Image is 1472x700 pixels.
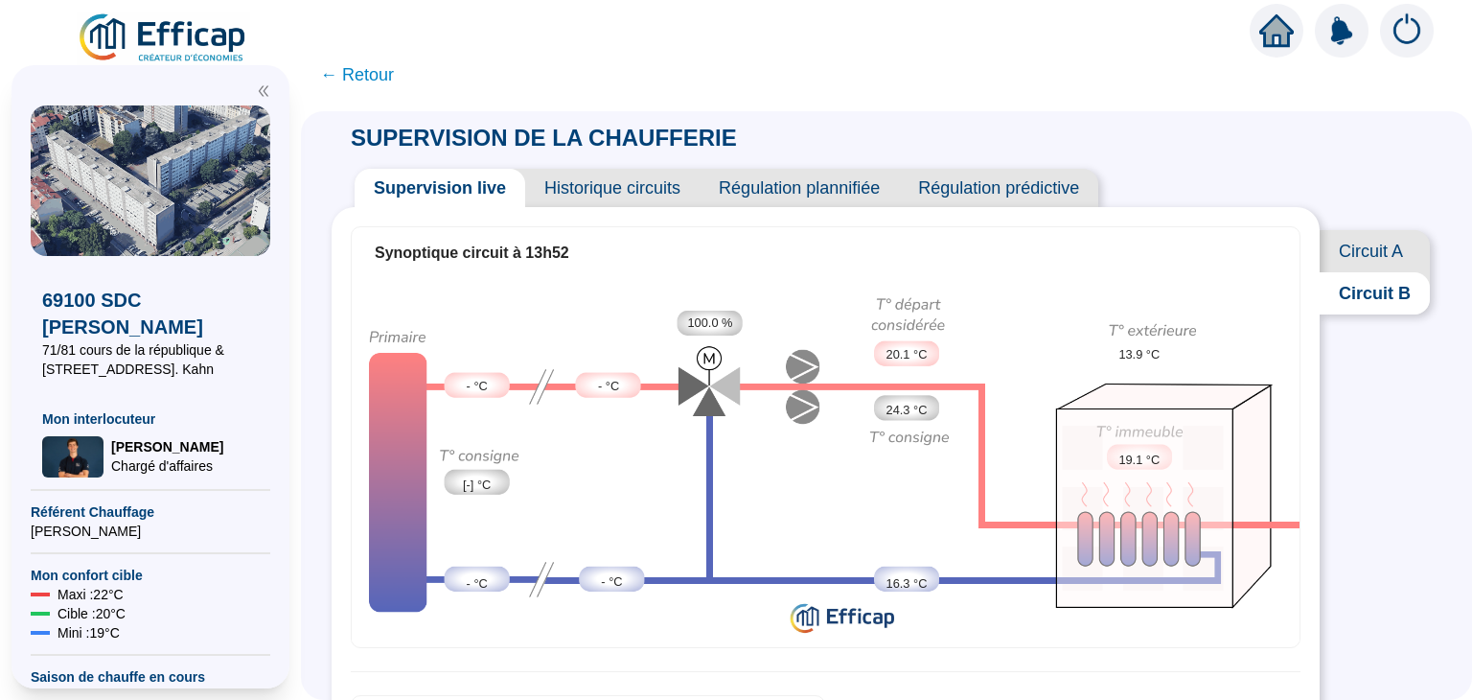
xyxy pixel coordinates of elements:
img: alerts [1380,4,1434,58]
span: Chargé d'affaires [111,456,223,476]
span: 24.3 °C [886,401,928,419]
span: Cible : 20 °C [57,604,126,623]
span: 71/81 cours de la république & [STREET_ADDRESS]. Kahn [42,340,259,379]
span: Référent Chauffage [31,502,270,522]
span: Saison de chauffe en cours [31,667,270,687]
span: - °C [467,377,488,395]
span: Mon confort cible [31,566,270,585]
span: 20.1 °C [886,345,928,363]
div: Synoptique [352,280,1299,642]
img: alerts [1315,4,1368,58]
span: 13.9 °C [1118,345,1160,363]
span: Mon interlocuteur [42,409,259,429]
span: ← Retour [320,61,394,88]
span: Régulation prédictive [899,169,1098,207]
span: double-left [257,84,270,98]
span: - °C [601,572,622,591]
span: - °C [467,574,488,593]
span: [-] °C [463,476,491,494]
span: 100.0 % [687,314,732,332]
span: Circuit B [1320,272,1430,315]
span: 16.3 °C [886,574,928,593]
span: [PERSON_NAME] [31,522,270,541]
div: Synoptique circuit à 13h52 [375,242,1276,265]
span: SUPERVISION DE LA CHAUFFERIE [332,125,756,151]
span: Supervision live [355,169,525,207]
span: Mini : 19 °C [57,623,120,642]
span: [PERSON_NAME] [111,437,223,456]
span: Maxi : 22 °C [57,585,124,604]
span: 69100 SDC [PERSON_NAME] [42,287,259,340]
img: circuit-supervision.724c8d6b72cc0638e748.png [352,280,1299,642]
span: home [1259,13,1294,48]
img: Chargé d'affaires [42,436,103,478]
span: - °C [598,377,619,395]
span: Régulation plannifiée [700,169,899,207]
span: Circuit A [1320,230,1430,272]
span: Historique circuits [525,169,700,207]
img: efficap energie logo [77,12,250,65]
